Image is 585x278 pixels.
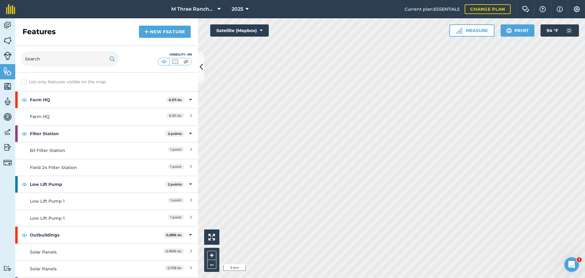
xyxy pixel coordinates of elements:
[166,113,184,118] span: 6.511 Ac
[30,198,138,204] div: Low Lift Pump 1
[3,97,12,106] img: svg+xml;base64,PD94bWwgdmVyc2lvbj0iMS4wIiBlbmNvZGluZz0idXRmLTgiPz4KPCEtLSBHZW5lcmF0b3I6IEFkb2JlIE...
[21,79,106,85] label: List only features visible on the map
[171,59,179,65] img: svg+xml;base64,PHN2ZyB4bWxucz0iaHR0cDovL3d3dy53My5vcmcvMjAwMC9zdmciIHdpZHRoPSI1MCIgaGVpZ2h0PSI0MC...
[182,59,190,65] img: svg+xml;base64,PHN2ZyB4bWxucz0iaHR0cDovL3d3dy53My5vcmcvMjAwMC9zdmciIHdpZHRoPSI1MCIgaGVpZ2h0PSI0MC...
[169,98,182,102] strong: 6.511 Ac
[3,21,12,30] img: svg+xml;base64,PD94bWwgdmVyc2lvbj0iMS4wIiBlbmNvZGluZz0idXRmLTgiPz4KPCEtLSBHZW5lcmF0b3I6IEFkb2JlIE...
[22,130,27,137] img: svg+xml;base64,PHN2ZyB4bWxucz0iaHR0cDovL3d3dy53My5vcmcvMjAwMC9zdmciIHdpZHRoPSIxOCIgaGVpZ2h0PSIyNC...
[208,234,215,240] img: Four arrows, one pointing top left, one top right, one bottom right and the last bottom left
[207,251,216,260] button: +
[30,92,166,108] strong: Farm HQ
[506,27,512,34] img: svg+xml;base64,PHN2ZyB4bWxucz0iaHR0cDovL3d3dy53My5vcmcvMjAwMC9zdmciIHdpZHRoPSIxOSIgaGVpZ2h0PSIyNC...
[109,55,115,63] img: svg+xml;base64,PHN2ZyB4bWxucz0iaHR0cDovL3d3dy53My5vcmcvMjAwMC9zdmciIHdpZHRoPSIxOSIgaGVpZ2h0PSIyNC...
[232,5,243,13] span: 2025
[30,265,138,272] div: Solar Panels
[171,5,215,13] span: M Three Ranches LLC
[210,24,269,37] button: Satellite (Mapbox)
[3,52,12,60] img: svg+xml;base64,PD94bWwgdmVyc2lvbj0iMS4wIiBlbmNvZGluZz0idXRmLTgiPz4KPCEtLSBHZW5lcmF0b3I6IEFkb2JlIE...
[6,4,15,14] img: fieldmargin Logo
[465,4,511,14] a: Change plan
[15,244,198,260] a: Solar Panels0.1699 Ac
[547,24,558,37] span: 94 ° F
[168,182,182,186] strong: 2 points
[573,6,580,12] img: A cog icon
[22,231,27,239] img: svg+xml;base64,PHN2ZyB4bWxucz0iaHR0cDovL3d3dy53My5vcmcvMjAwMC9zdmciIHdpZHRoPSIxOCIgaGVpZ2h0PSIyNC...
[15,142,198,159] a: BJ Filter Station1 point
[15,176,198,193] div: Low Lift Pump2 points
[3,67,12,76] img: svg+xml;base64,PHN2ZyB4bWxucz0iaHR0cDovL3d3dy53My5vcmcvMjAwMC9zdmciIHdpZHRoPSI1NiIgaGVpZ2h0PSI2MC...
[21,52,119,66] input: Search
[168,215,184,220] span: 1 point
[22,181,27,188] img: svg+xml;base64,PHN2ZyB4bWxucz0iaHR0cDovL3d3dy53My5vcmcvMjAwMC9zdmciIHdpZHRoPSIxOCIgaGVpZ2h0PSIyNC...
[3,143,12,152] img: svg+xml;base64,PD94bWwgdmVyc2lvbj0iMS4wIiBlbmNvZGluZz0idXRmLTgiPz4KPCEtLSBHZW5lcmF0b3I6IEFkb2JlIE...
[30,249,138,255] div: Solar Panels
[3,158,12,167] img: svg+xml;base64,PD94bWwgdmVyc2lvbj0iMS4wIiBlbmNvZGluZz0idXRmLTgiPz4KPCEtLSBHZW5lcmF0b3I6IEFkb2JlIE...
[522,6,529,12] img: Two speech bubbles overlapping with the left bubble in the forefront
[30,176,165,193] strong: Low Lift Pump
[3,265,12,271] img: svg+xml;base64,PD94bWwgdmVyc2lvbj0iMS4wIiBlbmNvZGluZz0idXRmLTgiPz4KPCEtLSBHZW5lcmF0b3I6IEFkb2JlIE...
[144,28,149,35] img: svg+xml;base64,PHN2ZyB4bWxucz0iaHR0cDovL3d3dy53My5vcmcvMjAwMC9zdmciIHdpZHRoPSIxNCIgaGVpZ2h0PSIyNC...
[168,197,184,203] span: 1 point
[168,147,184,152] span: 1 point
[541,24,579,37] button: 94 °F
[30,113,138,120] div: Farm HQ
[557,5,563,13] img: svg+xml;base64,PHN2ZyB4bWxucz0iaHR0cDovL3d3dy53My5vcmcvMjAwMC9zdmciIHdpZHRoPSIxNyIgaGVpZ2h0PSIxNy...
[501,24,535,37] button: Print
[15,210,198,226] a: Low Lift Pump 11 point
[405,6,460,13] span: Current plan : ESSENTIALS
[30,215,138,222] div: Low Lift Pump 1
[22,96,27,103] img: svg+xml;base64,PHN2ZyB4bWxucz0iaHR0cDovL3d3dy53My5vcmcvMjAwMC9zdmciIHdpZHRoPSIxOCIgaGVpZ2h0PSIyNC...
[15,193,198,209] a: Low Lift Pump 11 point
[168,164,184,169] span: 1 point
[168,132,182,136] strong: 2 points
[577,257,582,262] span: 1
[3,112,12,121] img: svg+xml;base64,PD94bWwgdmVyc2lvbj0iMS4wIiBlbmNvZGluZz0idXRmLTgiPz4KPCEtLSBHZW5lcmF0b3I6IEFkb2JlIE...
[3,36,12,45] img: svg+xml;base64,PHN2ZyB4bWxucz0iaHR0cDovL3d3dy53My5vcmcvMjAwMC9zdmciIHdpZHRoPSI1NiIgaGVpZ2h0PSI2MC...
[15,92,198,108] div: Farm HQ6.511 Ac
[158,52,192,57] div: Visibility: On
[30,125,165,142] strong: Filter Station
[30,227,163,243] strong: Outbuildings
[165,265,184,270] span: 0.1118 Ac
[456,27,462,34] img: Ruler icon
[15,260,198,277] a: Solar Panels0.1118 Ac
[3,128,12,137] img: svg+xml;base64,PD94bWwgdmVyc2lvbj0iMS4wIiBlbmNvZGluZz0idXRmLTgiPz4KPCEtLSBHZW5lcmF0b3I6IEFkb2JlIE...
[166,233,182,237] strong: 0.2816 Ac
[30,164,138,171] div: Field 24 Filter Station
[23,27,56,37] h2: Features
[564,257,579,272] iframe: Intercom live chat
[15,125,198,142] div: Filter Station2 points
[163,248,184,254] span: 0.1699 Ac
[207,260,216,269] button: –
[30,147,138,154] div: BJ Filter Station
[15,227,198,243] div: Outbuildings0.2816 Ac
[15,159,198,176] a: Field 24 Filter Station1 point
[539,6,546,12] img: A question mark icon
[160,59,168,65] img: svg+xml;base64,PHN2ZyB4bWxucz0iaHR0cDovL3d3dy53My5vcmcvMjAwMC9zdmciIHdpZHRoPSI1MCIgaGVpZ2h0PSI0MC...
[15,108,198,125] a: Farm HQ6.511 Ac
[563,24,575,37] img: svg+xml;base64,PD94bWwgdmVyc2lvbj0iMS4wIiBlbmNvZGluZz0idXRmLTgiPz4KPCEtLSBHZW5lcmF0b3I6IEFkb2JlIE...
[139,26,191,38] a: New feature
[449,24,495,37] button: Measure
[3,82,12,91] img: svg+xml;base64,PHN2ZyB4bWxucz0iaHR0cDovL3d3dy53My5vcmcvMjAwMC9zdmciIHdpZHRoPSI1NiIgaGVpZ2h0PSI2MC...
